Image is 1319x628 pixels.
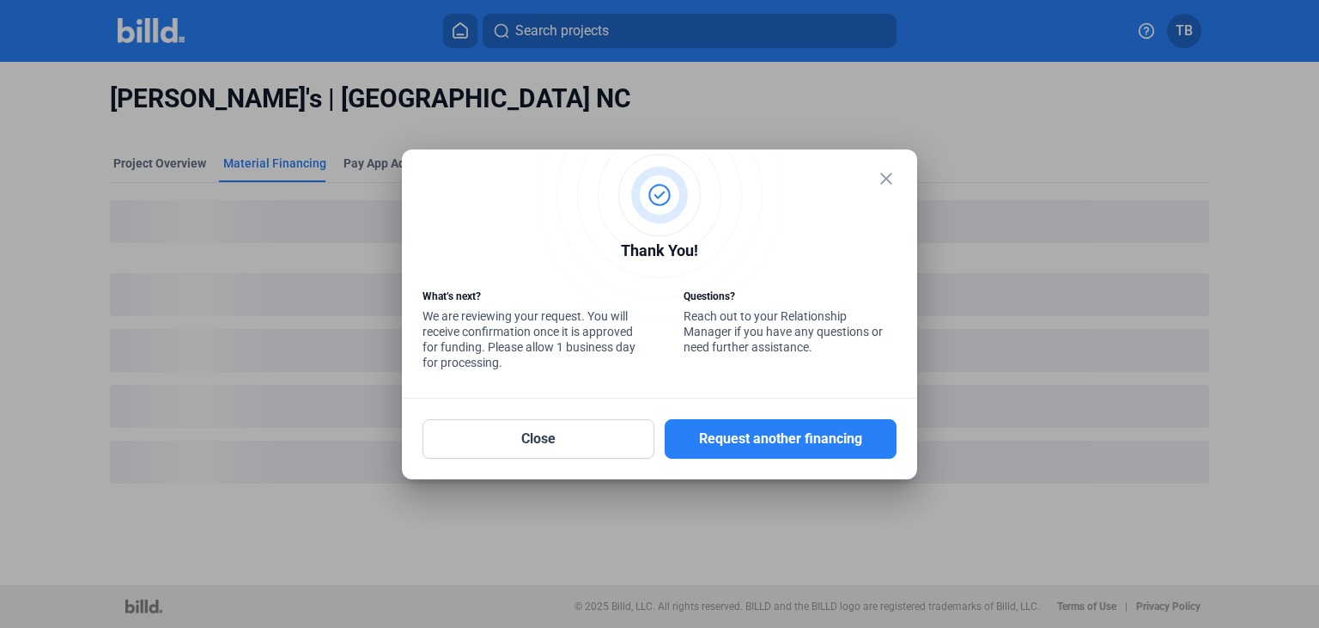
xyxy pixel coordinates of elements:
[876,168,897,189] mat-icon: close
[422,289,635,375] div: We are reviewing your request. You will receive confirmation once it is approved for funding. Ple...
[684,289,897,359] div: Reach out to your Relationship Manager if you have any questions or need further assistance.
[422,289,635,308] div: What’s next?
[422,419,654,459] button: Close
[684,289,897,308] div: Questions?
[422,239,897,267] div: Thank You!
[665,419,897,459] button: Request another financing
